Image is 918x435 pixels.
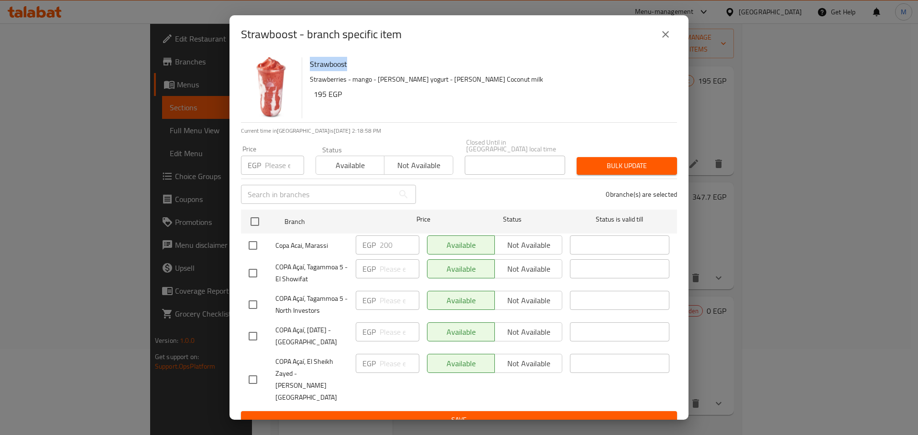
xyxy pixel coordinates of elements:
p: EGP [362,263,376,275]
span: Not available [388,159,449,172]
span: Branch [284,216,384,228]
img: Strawboost [241,57,302,118]
h6: 195 EGP [314,87,669,101]
h6: Strawboost [310,57,669,71]
button: Save [241,411,677,429]
input: Please enter price [380,322,419,341]
p: 0 branche(s) are selected [606,190,677,199]
button: close [654,23,677,46]
input: Please enter price [265,156,304,175]
span: Status is valid till [570,213,669,225]
input: Please enter price [380,354,419,373]
p: Current time in [GEOGRAPHIC_DATA] is [DATE] 2:18:58 PM [241,127,677,135]
span: Bulk update [584,160,669,172]
span: Copa Acai, Marassi [275,240,348,252]
span: COPA Açaí, Tagammoa 5 - El Showifat [275,261,348,285]
span: Status [463,213,562,225]
p: EGP [248,159,261,171]
p: EGP [362,358,376,369]
input: Please enter price [380,259,419,278]
h2: Strawboost - branch specific item [241,27,402,42]
button: Not available [384,156,453,175]
span: Save [249,414,669,426]
p: Strawberries - mango - [PERSON_NAME] yogurt - [PERSON_NAME] Coconut milk [310,74,669,85]
span: Available [320,159,381,172]
input: Please enter price [380,291,419,310]
span: COPA Açaí, Tagammoa 5 - North Investors [275,293,348,317]
p: EGP [362,295,376,306]
span: Price [392,213,455,225]
button: Bulk update [577,157,677,175]
button: Available [316,156,384,175]
input: Search in branches [241,185,394,204]
p: EGP [362,326,376,338]
span: COPA Açaí, El Sheikh Zayed - [PERSON_NAME][GEOGRAPHIC_DATA] [275,356,348,403]
p: EGP [362,239,376,251]
span: COPA Açaí, [DATE] - [GEOGRAPHIC_DATA] [275,324,348,348]
input: Please enter price [380,235,419,255]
